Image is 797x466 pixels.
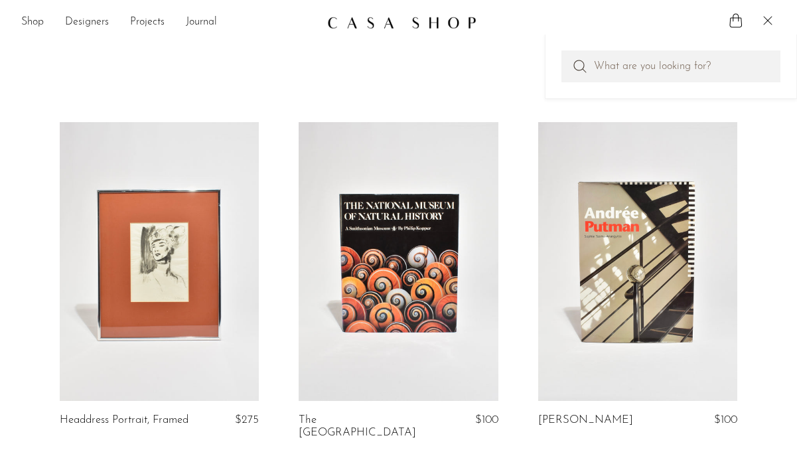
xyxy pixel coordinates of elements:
nav: Desktop navigation [21,11,317,34]
span: $100 [714,414,737,426]
a: Shop [21,14,44,31]
a: Projects [130,14,165,31]
a: [PERSON_NAME] [538,414,633,426]
ul: NEW HEADER MENU [21,11,317,34]
a: The [GEOGRAPHIC_DATA] [299,414,430,439]
a: Journal [186,14,217,31]
input: Perform a search [561,50,780,82]
span: $100 [475,414,498,426]
a: Headdress Portrait, Framed [60,414,188,426]
span: $275 [235,414,259,426]
a: Designers [65,14,109,31]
